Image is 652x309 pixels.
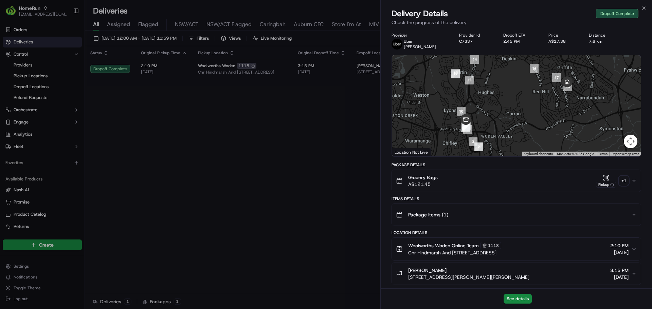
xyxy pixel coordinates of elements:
div: 3 [469,137,477,146]
div: 9 [461,122,470,131]
button: C7337 [459,39,473,44]
button: Package Items (1) [392,204,641,226]
span: [PERSON_NAME] [404,44,436,50]
span: 1118 [488,243,499,248]
div: 10 [457,107,466,116]
a: Terms (opens in new tab) [598,152,608,156]
a: Report a map error [612,152,639,156]
div: 7.6 km [589,39,618,44]
div: Package Details [392,162,641,168]
div: Price [548,33,578,38]
a: Open this area in Google Maps (opens a new window) [394,148,416,156]
span: [DATE] [610,274,629,281]
div: Pickup [596,182,616,188]
p: Check the progress of the delivery [392,19,641,26]
span: Cnr Hindmarsh And [STREET_ADDRESS] [408,249,501,256]
div: Location Not Live [392,148,431,156]
button: Keyboard shortcuts [524,152,553,156]
div: Dropoff ETA [503,33,538,38]
div: 2 [474,142,483,151]
div: Distance [589,33,618,38]
div: 8 [462,121,471,130]
span: Delivery Details [392,8,448,19]
span: 2:10 PM [610,242,629,249]
div: 16 [530,64,539,73]
span: Package Items ( 1 ) [408,211,448,218]
button: Pickup+1 [596,174,629,188]
p: Uber [404,39,436,44]
span: Map data ©2025 Google [557,152,594,156]
div: + 1 [619,176,629,186]
span: A$121.45 [408,181,438,188]
div: 13 [451,69,460,78]
div: 4 [463,125,472,134]
span: [STREET_ADDRESS][PERSON_NAME][PERSON_NAME] [408,274,529,281]
div: 17 [552,73,561,82]
button: Woolworths Woden Online Team1118Cnr Hindmarsh And [STREET_ADDRESS]2:10 PM[DATE] [392,238,641,260]
button: See details [504,294,532,304]
button: Pickup [596,174,616,188]
span: Grocery Bags [408,174,438,181]
div: Provider [392,33,448,38]
div: 2:45 PM [503,39,538,44]
div: A$17.38 [548,39,578,44]
div: Items Details [392,196,641,201]
div: Provider Id [459,33,492,38]
div: 11 [465,76,474,84]
img: uber-new-logo.jpeg [392,39,402,50]
span: Woolworths Woden Online Team [408,242,479,249]
button: Map camera controls [624,135,637,148]
div: Location Details [392,230,641,235]
button: Grocery BagsA$121.45Pickup+1 [392,170,641,192]
span: [PERSON_NAME] [408,267,447,274]
button: [PERSON_NAME][STREET_ADDRESS][PERSON_NAME][PERSON_NAME]3:15 PM[DATE] [392,263,641,285]
span: 3:15 PM [610,267,629,274]
span: [DATE] [610,249,629,256]
div: 14 [470,55,479,64]
img: Google [394,148,416,156]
